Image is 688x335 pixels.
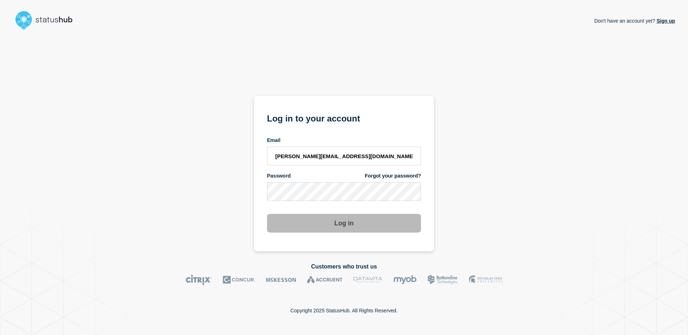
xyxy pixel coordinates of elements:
[307,275,343,285] img: Accruent logo
[13,263,675,270] h2: Customers who trust us
[13,9,81,32] img: StatusHub logo
[266,275,296,285] img: McKesson logo
[267,182,421,201] input: password input
[267,214,421,233] button: Log in
[594,12,675,29] p: Don't have an account yet?
[186,275,212,285] img: Citrix logo
[267,147,421,165] input: email input
[427,275,458,285] img: Bottomline logo
[469,275,502,285] img: MSU logo
[655,18,675,24] a: Sign up
[353,275,383,285] img: DataVita logo
[290,308,398,313] p: Copyright 2025 StatusHub. All Rights Reserved.
[267,111,421,124] h1: Log in to your account
[267,173,291,179] span: Password
[393,275,417,285] img: myob logo
[223,275,255,285] img: Concur logo
[365,173,421,179] a: Forgot your password?
[267,137,280,144] span: Email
